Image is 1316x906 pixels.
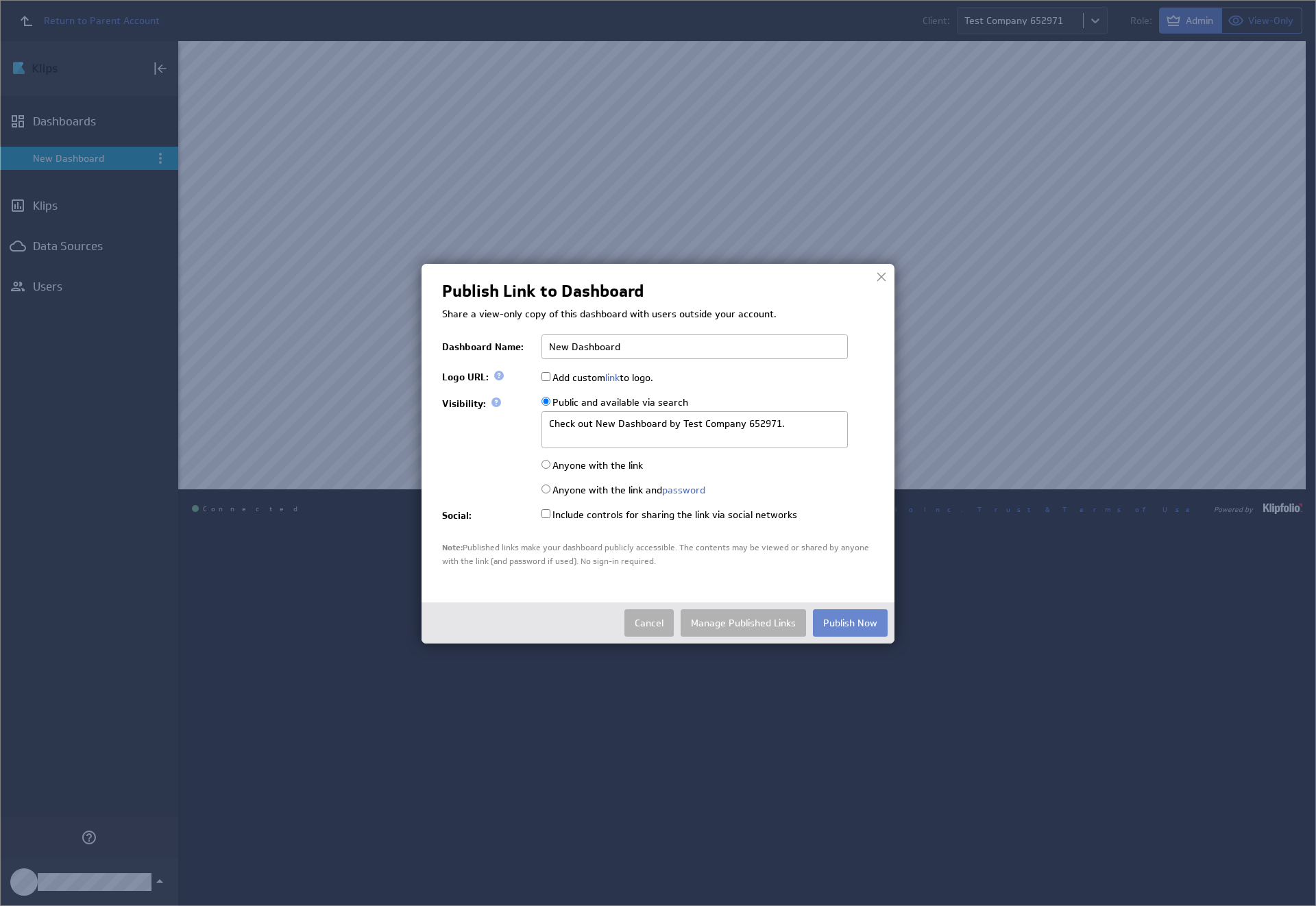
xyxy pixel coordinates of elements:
[442,365,535,389] td: Logo URL:
[541,371,653,384] label: Add custom to logo.
[662,484,705,496] a: password
[442,542,463,553] span: Note:
[541,509,797,521] label: Include controls for sharing the link via social networks
[541,485,550,493] input: Anyone with the link andpassword
[442,502,535,527] td: Social:
[442,389,535,452] td: Visibility:
[442,541,874,568] div: Published links make your dashboard publicly accessible. The contents may be viewed or shared by ...
[681,609,806,637] a: Manage Published Links
[442,329,535,365] td: Dashboard Name:
[541,397,550,406] input: Public and available via search
[813,609,888,637] button: Publish Now
[605,371,620,384] a: link
[541,484,705,496] label: Anyone with the link and
[541,460,550,469] input: Anyone with the link
[442,284,644,298] h2: Publish Link to Dashboard
[541,396,688,408] label: Public and available via search
[442,308,874,321] p: Share a view-only copy of this dashboard with users outside your account.
[624,609,674,637] button: Cancel
[541,372,550,381] input: Add customlinkto logo.
[541,509,550,518] input: Include controls for sharing the link via social networks
[541,459,643,472] label: Anyone with the link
